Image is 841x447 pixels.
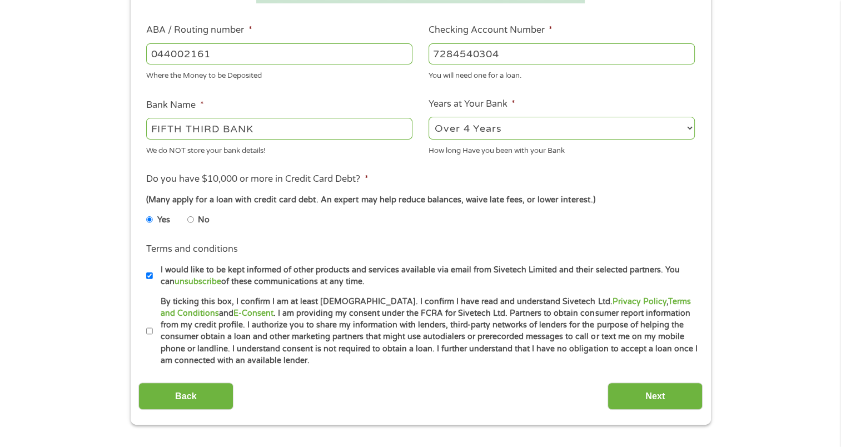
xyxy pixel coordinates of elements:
[146,43,412,64] input: 263177916
[153,296,698,367] label: By ticking this box, I confirm I am at least [DEMOGRAPHIC_DATA]. I confirm I have read and unders...
[146,100,203,111] label: Bank Name
[138,383,233,410] input: Back
[612,297,666,306] a: Privacy Policy
[198,214,210,226] label: No
[429,141,695,156] div: How long Have you been with your Bank
[608,383,703,410] input: Next
[146,244,238,255] label: Terms and conditions
[429,98,515,110] label: Years at Your Bank
[146,67,412,82] div: Where the Money to be Deposited
[429,24,553,36] label: Checking Account Number
[233,309,273,318] a: E-Consent
[175,277,221,286] a: unsubscribe
[429,43,695,64] input: 345634636
[153,264,698,288] label: I would like to be kept informed of other products and services available via email from Sivetech...
[429,67,695,82] div: You will need one for a loan.
[146,173,368,185] label: Do you have $10,000 or more in Credit Card Debt?
[146,194,694,206] div: (Many apply for a loan with credit card debt. An expert may help reduce balances, waive late fees...
[146,141,412,156] div: We do NOT store your bank details!
[157,214,170,226] label: Yes
[161,297,690,318] a: Terms and Conditions
[146,24,252,36] label: ABA / Routing number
